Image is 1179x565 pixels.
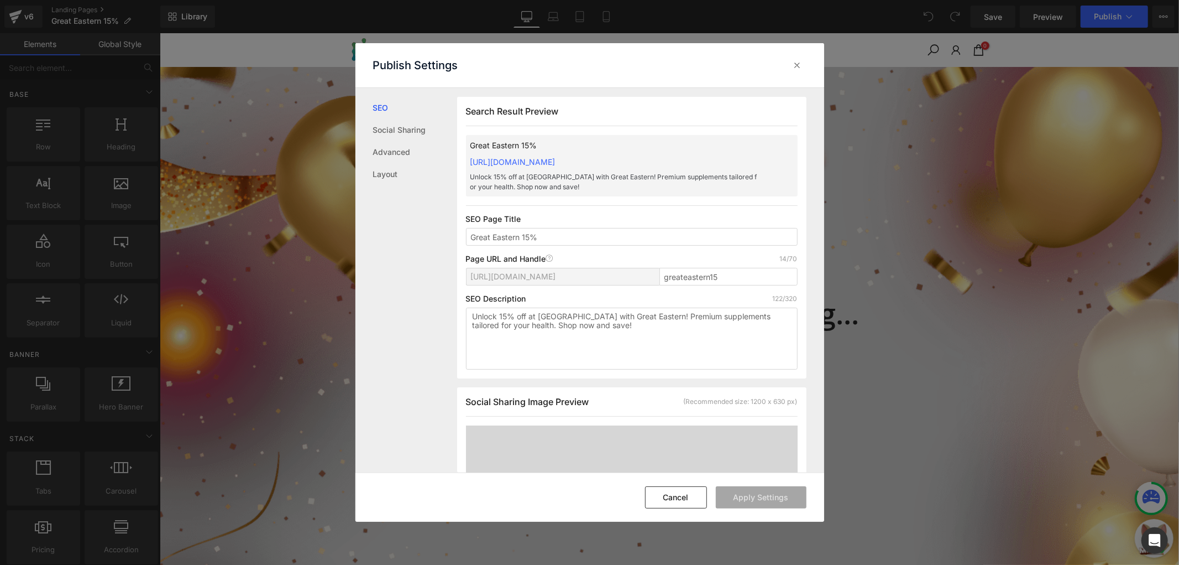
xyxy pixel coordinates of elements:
button: Apply Settings [716,486,806,509]
a: 0 [812,10,826,24]
p: Publish Settings [373,59,458,72]
a: Advanced [373,141,457,163]
button: Cancel [645,486,707,509]
span: [URL][DOMAIN_NAME] [471,272,556,281]
p: Page URL and Handle [466,255,554,263]
strong: Please wait.. [423,219,596,258]
a: Health Hub [565,9,639,24]
span: 0 [821,8,830,17]
input: Enter page title... [659,268,798,286]
a: Layout [373,163,457,185]
input: Enter your page title... [466,228,798,246]
p: Unlock 15% off at [GEOGRAPHIC_DATA] with Great Eastern! Premium supplements tailored for your hea... [470,172,758,192]
strong: Spin the Wheel is Loading... [320,260,700,299]
div: (Recommended size: 1200 x 630 px) [684,397,798,407]
a: Social Sharing [373,119,457,141]
img: message_box [978,489,1011,522]
div: Open Intercom Messenger [1141,527,1168,554]
p: SEO Page Title [466,215,798,224]
a: About Us [501,9,565,24]
a: SEO [373,97,457,119]
p: Great Eastern 15% [470,139,758,152]
span: Search Result Preview [466,106,559,117]
a: Products [381,9,445,24]
p: 14/70 [780,255,798,263]
p: 122/320 [773,294,798,303]
p: SEO Description [466,294,526,303]
a: Rewards [445,9,501,24]
a: [URL][DOMAIN_NAME] [470,157,556,167]
span: Social Sharing Image Preview [466,396,589,407]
